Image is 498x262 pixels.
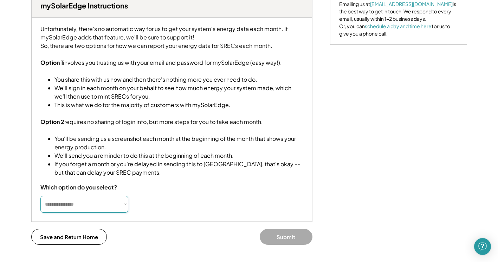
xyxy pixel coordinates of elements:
li: We'll sign in each month on your behalf to see how much energy your system made, which we'll then... [54,84,303,101]
li: You'll be sending us a screenshot each month at the beginning of the month that shows your energy... [54,135,303,151]
li: You share this with us now and then there's nothing more you ever need to do. [54,75,303,84]
a: [EMAIL_ADDRESS][DOMAIN_NAME] [370,1,453,7]
div: Unfortunately, there's no automatic way for us to get your system's energy data each month. If my... [40,25,303,177]
strong: Option 1 [40,59,63,66]
div: Which option do you select? [40,184,117,191]
div: Open Intercom Messenger [474,238,491,255]
button: Submit [260,229,312,245]
li: If you forget a month or you're delayed in sending this to [GEOGRAPHIC_DATA], that's okay -- but ... [54,160,303,177]
strong: Option 2 [40,118,64,125]
button: Save and Return Home [31,229,107,245]
li: We'll send you a reminder to do this at the beginning of each month. [54,151,303,160]
h3: mySolarEdge Instructions [40,1,128,10]
div: Emailing us at is the best way to get in touch. We respond to every email, usually within 1-2 bus... [339,0,458,37]
li: This is what we do for the majority of customers with mySolarEdge. [54,101,303,109]
a: schedule a day and time here [365,23,432,29]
